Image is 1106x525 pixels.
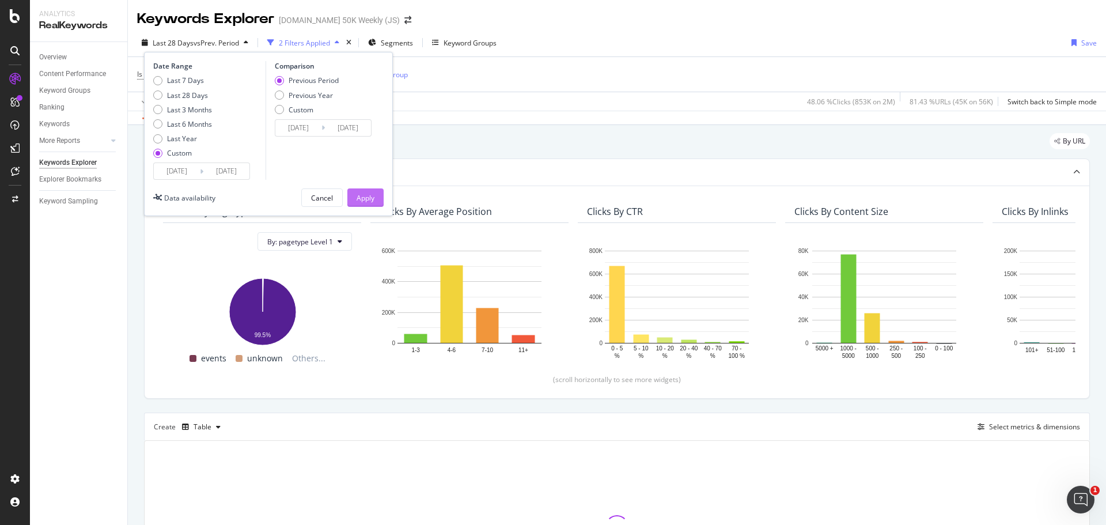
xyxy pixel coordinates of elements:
button: Save [1067,33,1097,52]
text: 40 - 70 [704,345,722,352]
span: By URL [1063,138,1085,145]
span: Segments [381,38,413,48]
text: % [710,353,715,359]
text: 600K [589,271,603,277]
text: 500 - [866,345,879,352]
text: 101+ [1025,347,1039,353]
div: Create [154,418,225,436]
div: legacy label [1050,133,1090,149]
span: unknown [247,352,283,365]
text: 0 - 5 [611,345,623,352]
div: Clicks By Average Position [380,206,492,217]
text: 5 - 10 [634,345,649,352]
text: 10 - 20 [656,345,675,352]
iframe: Intercom live chat [1067,486,1094,513]
input: End Date [203,163,249,179]
text: 100 % [729,353,745,359]
div: Last 6 Months [167,119,212,129]
text: 20 - 40 [680,345,698,352]
div: Previous Year [289,90,333,100]
text: 5000 + [816,345,834,352]
div: Custom [289,105,313,115]
div: times [344,37,354,48]
text: 70 - [732,345,741,352]
text: 150K [1004,271,1018,277]
div: Date Range [153,61,263,71]
div: Previous Period [289,75,339,85]
text: 250 - [889,345,903,352]
button: Table [177,418,225,436]
div: RealKeywords [39,19,118,32]
a: Explorer Bookmarks [39,173,119,186]
text: 0 - 100 [935,345,953,352]
text: 51-100 [1047,347,1065,353]
text: 60K [798,271,809,277]
div: (scroll horizontally to see more widgets) [158,375,1075,384]
text: 200K [1004,248,1018,254]
div: [DOMAIN_NAME] 50K Weekly (JS) [279,14,400,26]
div: Custom [153,148,212,158]
div: Last 3 Months [167,105,212,115]
text: 0 [805,340,809,346]
div: Content Performance [39,68,106,80]
text: 50K [1007,317,1017,323]
div: Last Year [153,134,212,143]
a: Keyword Groups [39,85,119,97]
text: % [662,353,668,359]
svg: A chart. [172,273,352,347]
text: 80K [798,248,809,254]
svg: A chart. [380,245,559,361]
span: Last 28 Days [153,38,194,48]
text: 1-3 [411,347,420,353]
button: Apply [137,92,171,111]
text: % [638,353,643,359]
button: Cancel [301,188,343,207]
div: Keyword Sampling [39,195,98,207]
text: % [615,353,620,359]
div: Last Year [167,134,197,143]
div: A chart. [794,245,974,361]
text: 0 [599,340,603,346]
div: Comparison [275,61,375,71]
div: Custom [167,148,192,158]
span: events [201,352,226,365]
div: Clicks By Inlinks [1002,206,1069,217]
text: 1000 [866,353,879,359]
button: Switch back to Simple mode [1003,92,1097,111]
a: Keywords Explorer [39,157,119,169]
a: Keywords [39,118,119,130]
div: Table [194,424,211,430]
div: Keywords [39,118,70,130]
a: Ranking [39,101,119,114]
div: Overview [39,51,67,63]
div: Previous Year [275,90,339,100]
div: Save [1081,38,1097,48]
div: Keywords Explorer [39,157,97,169]
text: 20K [798,317,809,323]
text: 4-6 [448,347,456,353]
text: 0 [392,340,395,346]
button: Segments [363,33,418,52]
span: By: pagetype Level 1 [267,237,333,247]
div: Keywords Explorer [137,9,274,29]
text: 800K [589,248,603,254]
div: Data availability [164,193,215,203]
text: 16-50 [1072,347,1087,353]
text: 99.5% [255,333,271,339]
div: Last 6 Months [153,119,212,129]
button: Keyword Groups [427,33,501,52]
div: Switch back to Simple mode [1007,97,1097,107]
input: Start Date [154,163,200,179]
span: Is Branded [137,69,172,79]
div: Keyword Groups [444,38,497,48]
div: Explorer Bookmarks [39,173,101,186]
div: Last 28 Days [167,90,208,100]
text: 5000 [842,353,855,359]
text: 500 [891,353,901,359]
text: 0 [1014,340,1017,346]
text: % [686,353,691,359]
div: Last 7 Days [167,75,204,85]
div: Select metrics & dimensions [989,422,1080,432]
div: Ranking [39,101,65,114]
